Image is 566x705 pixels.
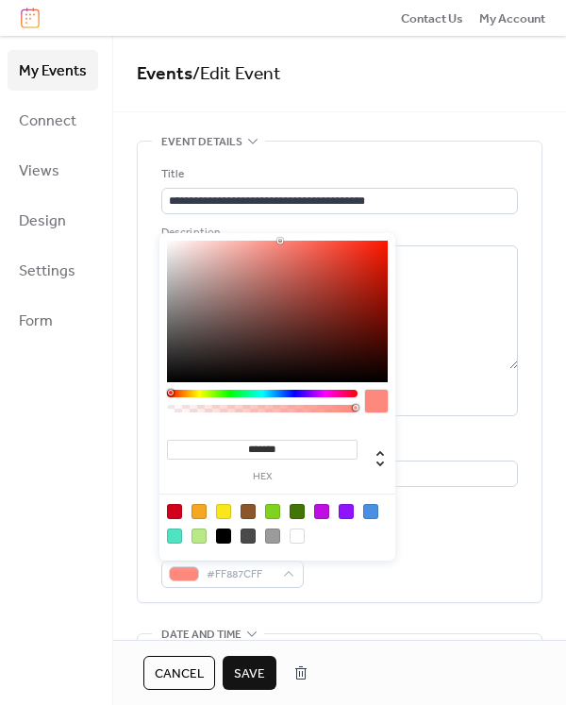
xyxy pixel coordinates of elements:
a: My Events [8,50,98,91]
span: / Edit Event [192,57,281,92]
a: Events [137,57,192,92]
span: Connect [19,107,76,136]
div: #7ED321 [265,504,280,519]
div: #9B9B9B [265,529,280,544]
span: Views [19,157,59,186]
span: Save [234,664,265,683]
div: #B8E986 [191,529,207,544]
a: Connect [8,100,98,141]
div: #FFFFFF [290,529,305,544]
span: Event details [161,133,242,152]
div: #F5A623 [191,504,207,519]
span: Cancel [155,664,204,683]
span: My Events [19,57,87,86]
div: #417505 [290,504,305,519]
button: Save [223,656,276,690]
div: #9013FE [339,504,354,519]
span: Settings [19,257,75,286]
div: #4A4A4A [241,529,256,544]
img: logo [21,8,40,28]
a: Settings [8,250,98,291]
div: Description [161,224,514,243]
a: Form [8,300,98,341]
label: hex [167,472,358,482]
span: Form [19,307,53,336]
div: #F8E71C [216,504,231,519]
a: Design [8,200,98,241]
span: Date and time [161,625,241,644]
div: #D0021B [167,504,182,519]
a: My Account [479,8,545,27]
span: My Account [479,9,545,28]
div: #8B572A [241,504,256,519]
div: Title [161,165,514,184]
div: #BD10E0 [314,504,329,519]
button: Cancel [143,656,215,690]
div: #000000 [216,529,231,544]
a: Views [8,150,98,191]
span: Design [19,207,66,236]
div: #50E3C2 [167,529,182,544]
div: #4A90E2 [363,504,378,519]
span: Contact Us [401,9,463,28]
span: #FF887CFF [207,565,274,584]
a: Contact Us [401,8,463,27]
